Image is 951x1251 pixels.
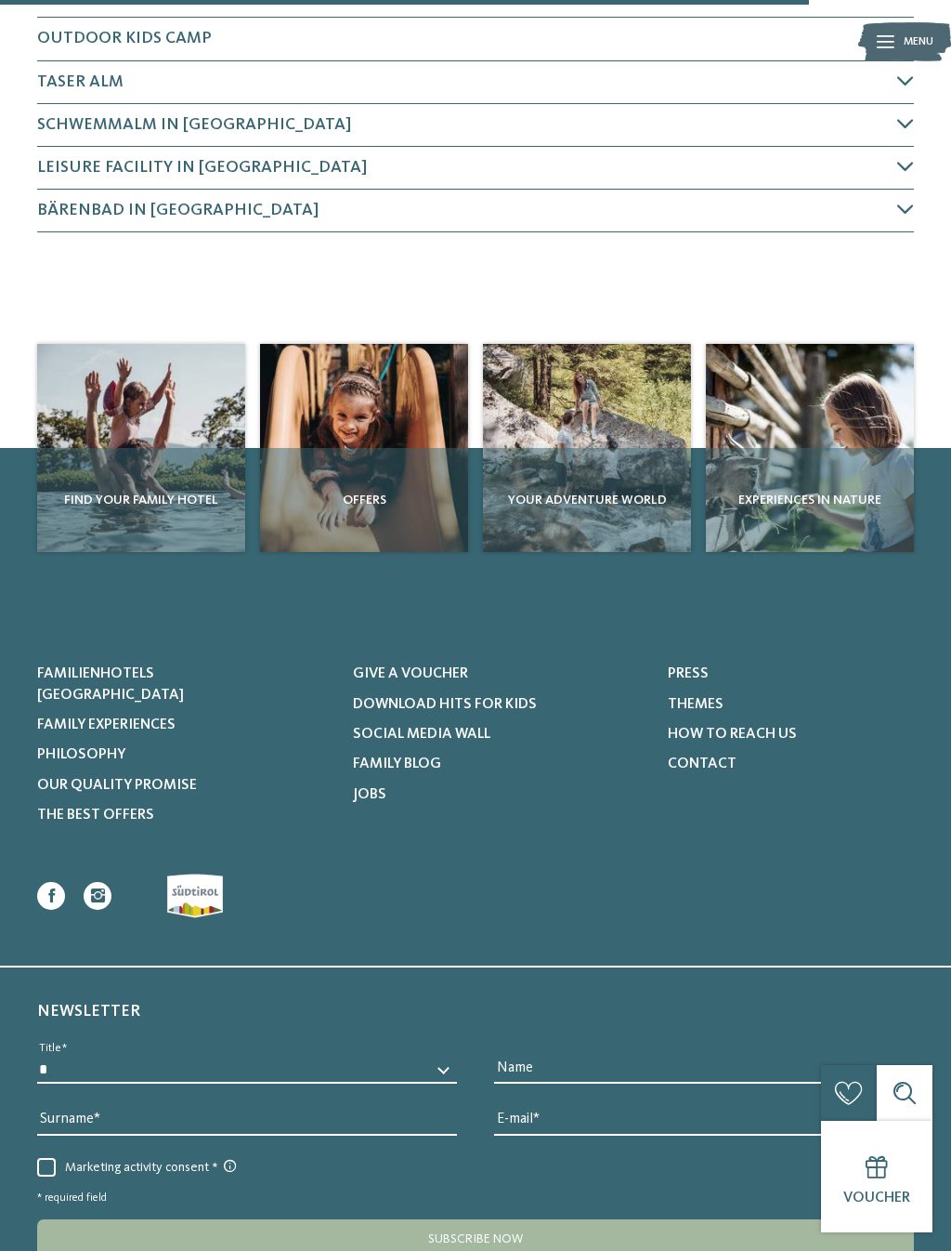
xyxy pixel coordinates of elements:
[710,492,909,510] span: Experiences in nature
[483,344,691,552] a: Discover the most beautiful playgrounds for children Your adventure world
[37,666,184,702] span: Familienhotels [GEOGRAPHIC_DATA]
[668,666,709,681] span: Press
[37,805,283,825] a: The best offers
[706,344,914,552] a: Discover the most beautiful playgrounds for children Experiences in nature
[37,747,125,762] span: Philosophy
[668,694,914,715] a: Themes
[706,344,914,552] img: Discover the most beautiful playgrounds for children
[668,754,914,774] a: Contact
[428,1232,523,1245] span: Subscribe now
[37,1192,107,1204] span: * required field
[37,159,367,176] span: Leisure facility in [GEOGRAPHIC_DATA]
[858,19,951,65] img: Familienhotels Südtirol
[668,664,914,684] a: Press
[37,718,176,732] span: Family experiences
[843,1191,910,1205] span: Voucher
[668,757,736,771] span: Contact
[42,492,241,510] span: Find your family hotel
[37,778,197,793] span: Our quality promise
[353,757,441,771] span: Family Blog
[353,754,599,774] a: Family Blog
[37,715,283,735] a: Family experiences
[37,73,124,90] span: Taser Alm
[353,727,490,742] span: Social Media Wall
[260,344,468,552] a: Discover the most beautiful playgrounds for children Offers
[37,1003,140,1020] span: Newsletter
[260,344,468,552] img: Discover the most beautiful playgrounds for children
[353,787,386,802] span: Jobs
[37,202,319,218] span: Bärenbad in [GEOGRAPHIC_DATA]
[265,492,463,510] span: Offers
[37,744,283,765] a: Philosophy
[37,808,154,823] span: The best offers
[904,34,933,50] span: Menu
[353,724,599,744] a: Social Media Wall
[353,694,599,715] a: Download hits for kids
[353,784,599,805] a: Jobs
[353,697,537,712] span: Download hits for kids
[37,775,283,796] a: Our quality promise
[56,1160,236,1176] span: Marketing activity consent
[353,666,468,681] span: Give a voucher
[37,30,212,46] span: Outdoor Kids Camp
[483,344,691,552] img: Discover the most beautiful playgrounds for children
[668,727,797,742] span: How to reach us
[821,1121,932,1232] a: Voucher
[37,344,245,552] img: Discover the most beautiful playgrounds for children
[37,116,351,133] span: Schwemmalm in [GEOGRAPHIC_DATA]
[37,664,283,705] a: Familienhotels [GEOGRAPHIC_DATA]
[488,492,686,510] span: Your adventure world
[668,724,914,744] a: How to reach us
[37,344,245,552] a: Discover the most beautiful playgrounds for children Find your family hotel
[353,664,599,684] a: Give a voucher
[668,697,723,712] span: Themes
